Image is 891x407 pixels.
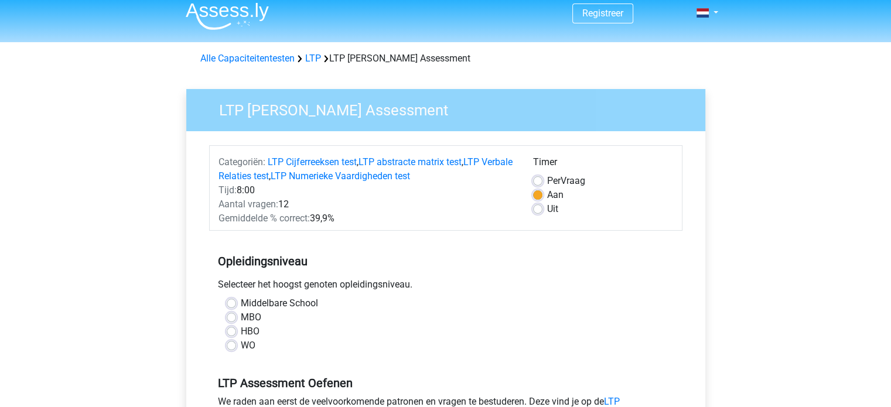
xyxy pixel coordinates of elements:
img: Assessly [186,2,269,30]
span: Categoriën: [219,156,265,167]
a: LTP Cijferreeksen test [268,156,357,167]
h5: LTP Assessment Oefenen [218,376,674,390]
label: Uit [547,202,558,216]
label: Vraag [547,174,585,188]
a: LTP Numerieke Vaardigheden test [271,170,410,182]
span: Aantal vragen: [219,199,278,210]
div: Timer [533,155,673,174]
span: Per [547,175,561,186]
label: MBO [241,310,261,324]
h3: LTP [PERSON_NAME] Assessment [205,97,697,119]
div: , , , [210,155,524,183]
label: Middelbare School [241,296,318,310]
a: Registreer [582,8,623,19]
div: 8:00 [210,183,524,197]
label: WO [241,338,255,353]
label: HBO [241,324,260,338]
label: Aan [547,188,564,202]
h5: Opleidingsniveau [218,249,674,273]
span: Gemiddelde % correct: [219,213,310,224]
div: 12 [210,197,524,211]
div: LTP [PERSON_NAME] Assessment [196,52,696,66]
span: Tijd: [219,184,237,196]
a: LTP abstracte matrix test [359,156,462,167]
a: LTP [305,53,321,64]
a: Alle Capaciteitentesten [200,53,295,64]
div: 39,9% [210,211,524,225]
div: Selecteer het hoogst genoten opleidingsniveau. [209,278,682,296]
